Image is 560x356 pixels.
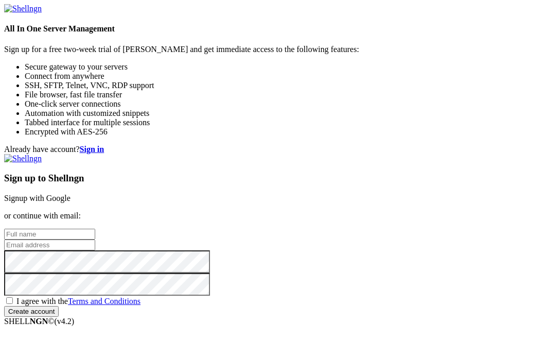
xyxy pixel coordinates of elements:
[4,317,74,326] span: SHELL ©
[4,306,59,317] input: Create account
[4,145,556,154] div: Already have account?
[25,109,556,118] li: Automation with customized snippets
[30,317,48,326] b: NGN
[4,24,556,33] h4: All In One Server Management
[4,229,95,240] input: Full name
[4,194,71,202] a: Signup with Google
[4,173,556,184] h3: Sign up to Shellngn
[25,81,556,90] li: SSH, SFTP, Telnet, VNC, RDP support
[16,297,141,306] span: I agree with the
[25,99,556,109] li: One-click server connections
[25,118,556,127] li: Tabbed interface for multiple sessions
[4,240,95,250] input: Email address
[4,45,556,54] p: Sign up for a free two-week trial of [PERSON_NAME] and get immediate access to the following feat...
[55,317,75,326] span: 4.2.0
[25,72,556,81] li: Connect from anywhere
[4,4,42,13] img: Shellngn
[80,145,104,154] a: Sign in
[25,127,556,137] li: Encrypted with AES-256
[25,90,556,99] li: File browser, fast file transfer
[25,62,556,72] li: Secure gateway to your servers
[68,297,141,306] a: Terms and Conditions
[6,297,13,304] input: I agree with theTerms and Conditions
[4,211,556,221] p: or continue with email:
[4,154,42,163] img: Shellngn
